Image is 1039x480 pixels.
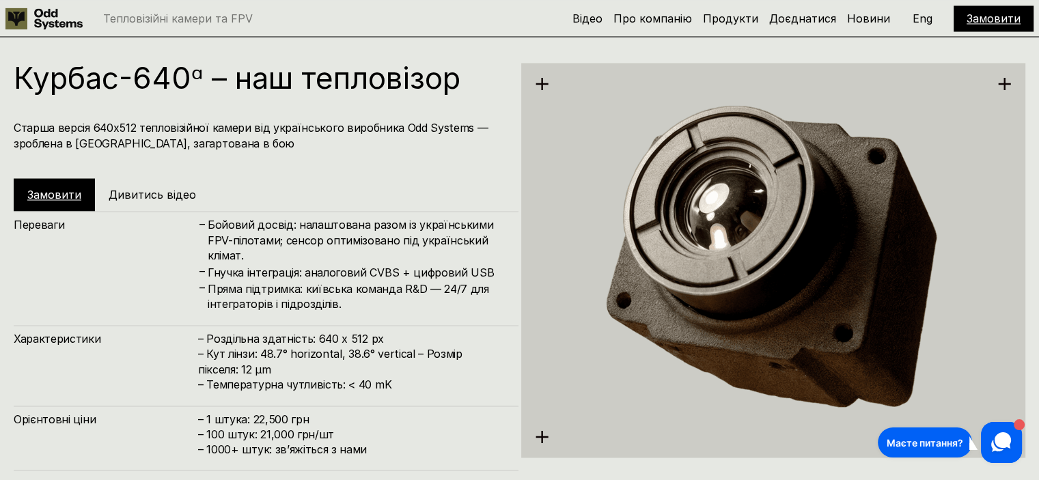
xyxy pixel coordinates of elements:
[913,13,932,24] p: Eng
[208,216,505,262] h4: Бойовий досвід: налаштована разом із українськими FPV-пілотами; сенсор оптимізовано під українськ...
[198,411,505,457] h4: – 1 штука: 22,500 грн – 100 штук: 21,000 грн/шт
[847,12,890,25] a: Новини
[769,12,836,25] a: Доєднатися
[14,411,198,426] h4: Орієнтовні ціни
[103,13,253,24] p: Тепловізійні камери та FPV
[14,120,505,151] h4: Старша версія 640х512 тепловізійної камери від українського виробника Odd Systems — зроблена в [G...
[27,188,81,201] a: Замовити
[199,264,205,279] h4: –
[613,12,692,25] a: Про компанію
[208,264,505,279] h4: Гнучка інтеграція: аналоговий CVBS + цифровий USB
[572,12,602,25] a: Відео
[14,63,505,93] h1: Курбас-640ᵅ – наш тепловізор
[198,442,367,455] span: – ⁠1000+ штук: звʼяжіться з нами
[198,330,505,392] h4: – Роздільна здатність: 640 x 512 px – Кут лінзи: 48.7° horizontal, 38.6° vertical – Розмір піксел...
[109,187,196,202] h5: Дивитись відео
[874,419,1025,466] iframe: HelpCrunch
[14,216,198,231] h4: Переваги
[199,216,205,231] h4: –
[967,12,1021,25] a: Замовити
[208,281,505,311] h4: Пряма підтримка: київська команда R&D — 24/7 для інтеграторів і підрозділів.
[14,330,198,345] h4: Характеристики
[199,280,205,295] h4: –
[703,12,758,25] a: Продукти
